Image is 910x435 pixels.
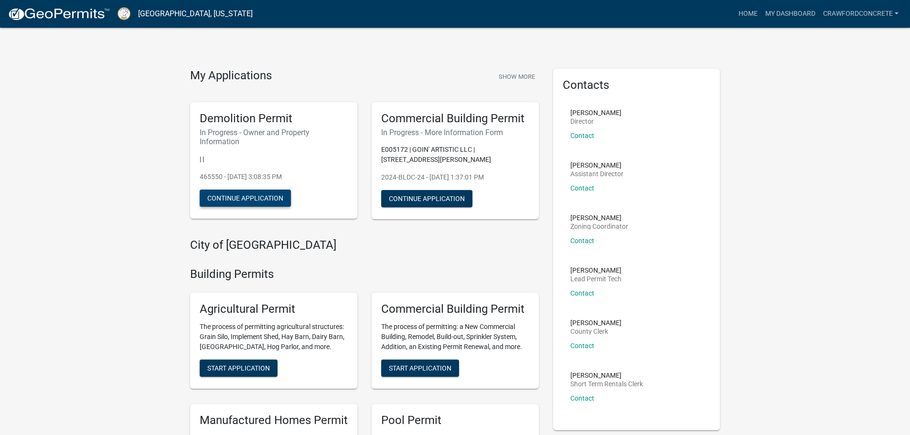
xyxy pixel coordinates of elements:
[570,267,621,274] p: [PERSON_NAME]
[570,289,594,297] a: Contact
[381,190,472,207] button: Continue Application
[570,237,594,244] a: Contact
[200,360,278,377] button: Start Application
[563,78,711,92] h5: Contacts
[570,162,623,169] p: [PERSON_NAME]
[200,128,348,146] h6: In Progress - Owner and Property Information
[570,381,643,387] p: Short Term Rentals Clerk
[200,414,348,427] h5: Manufactured Homes Permit
[735,5,761,23] a: Home
[381,112,529,126] h5: Commercial Building Permit
[200,112,348,126] h5: Demolition Permit
[570,372,643,379] p: [PERSON_NAME]
[381,145,529,165] p: E005172 | GOIN' ARTISTIC LLC | [STREET_ADDRESS][PERSON_NAME]
[570,214,628,221] p: [PERSON_NAME]
[381,302,529,316] h5: Commercial Building Permit
[200,154,348,164] p: | |
[200,322,348,352] p: The process of permitting agricultural structures: Grain Silo, Implement Shed, Hay Barn, Dairy Ba...
[570,184,594,192] a: Contact
[819,5,902,23] a: CrawfordConcrete
[200,302,348,316] h5: Agricultural Permit
[570,118,621,125] p: Director
[190,69,272,83] h4: My Applications
[118,7,130,20] img: Putnam County, Georgia
[570,328,621,335] p: County Clerk
[570,170,623,177] p: Assistant Director
[190,267,539,281] h4: Building Permits
[495,69,539,85] button: Show More
[570,319,621,326] p: [PERSON_NAME]
[389,364,451,371] span: Start Application
[381,414,529,427] h5: Pool Permit
[200,190,291,207] button: Continue Application
[207,364,270,371] span: Start Application
[570,342,594,350] a: Contact
[570,109,621,116] p: [PERSON_NAME]
[570,276,621,282] p: Lead Permit Tech
[761,5,819,23] a: My Dashboard
[381,322,529,352] p: The process of permitting: a New Commercial Building, Remodel, Build-out, Sprinkler System, Addit...
[381,172,529,182] p: 2024-BLDC-24 - [DATE] 1:37:01 PM
[138,6,253,22] a: [GEOGRAPHIC_DATA], [US_STATE]
[570,394,594,402] a: Contact
[190,238,539,252] h4: City of [GEOGRAPHIC_DATA]
[570,132,594,139] a: Contact
[200,172,348,182] p: 465550 - [DATE] 3:08:35 PM
[381,128,529,137] h6: In Progress - More Information Form
[570,223,628,230] p: Zoning Coordinator
[381,360,459,377] button: Start Application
